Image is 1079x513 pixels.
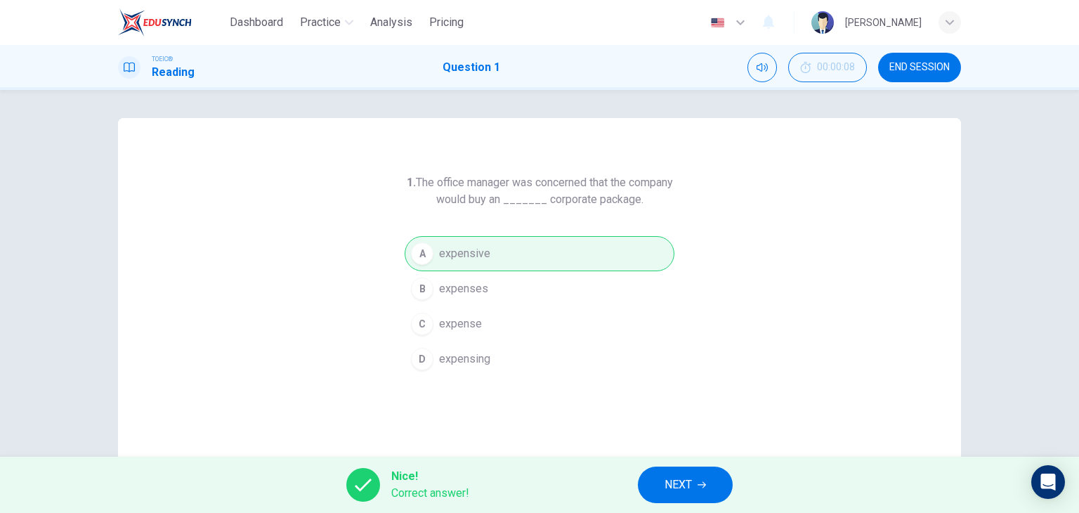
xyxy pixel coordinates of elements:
[152,54,173,64] span: TOEIC®
[443,59,500,76] h1: Question 1
[665,475,692,495] span: NEXT
[224,10,289,35] button: Dashboard
[300,14,341,31] span: Practice
[118,8,224,37] a: EduSynch logo
[747,53,777,82] div: Mute
[845,14,922,31] div: [PERSON_NAME]
[709,18,726,28] img: en
[294,10,359,35] button: Practice
[230,14,283,31] span: Dashboard
[424,10,469,35] button: Pricing
[365,10,418,35] button: Analysis
[118,8,192,37] img: EduSynch logo
[152,64,195,81] h1: Reading
[878,53,961,82] button: END SESSION
[370,14,412,31] span: Analysis
[817,62,855,73] span: 00:00:08
[889,62,950,73] span: END SESSION
[788,53,867,82] div: Hide
[429,14,464,31] span: Pricing
[405,174,674,208] h6: The office manager was concerned that the company would buy an _______ corporate package.
[811,11,834,34] img: Profile picture
[407,176,416,189] strong: 1.
[391,468,469,485] span: Nice!
[391,485,469,502] span: Correct answer!
[788,53,867,82] button: 00:00:08
[638,467,733,503] button: NEXT
[1031,465,1065,499] div: Open Intercom Messenger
